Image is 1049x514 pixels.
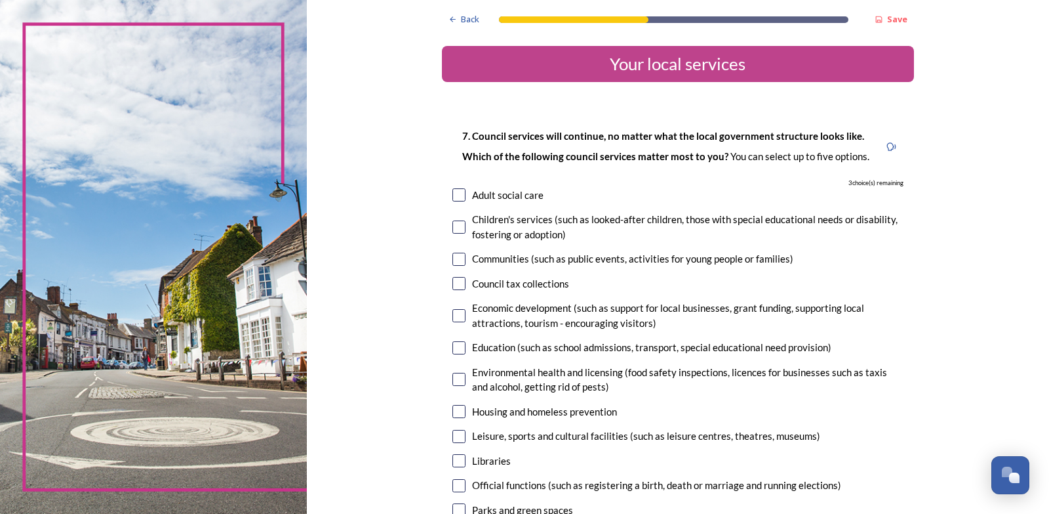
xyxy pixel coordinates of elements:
[462,150,730,162] strong: Which of the following council services matter most to you?
[472,276,569,291] div: Council tax collections
[472,478,841,493] div: Official functions (such as registering a birth, death or marriage and running elections)
[472,429,820,444] div: Leisure, sports and cultural facilities (such as leisure centres, theatres, museums)
[472,365,903,395] div: Environmental health and licensing (food safety inspections, licences for businesses such as taxi...
[461,13,479,26] span: Back
[447,51,909,77] div: Your local services
[848,179,903,188] span: 3 choice(s) remaining
[462,150,869,163] p: You can select up to five options.
[472,188,544,203] div: Adult social care
[472,212,903,242] div: Children's services (such as looked-after children, those with special educational needs or disab...
[472,301,903,330] div: Economic development (such as support for local businesses, grant funding, supporting local attra...
[887,13,907,25] strong: Save
[472,404,617,419] div: Housing and homeless prevention
[472,454,511,469] div: Libraries
[462,130,864,142] strong: 7. Council services will continue, no matter what the local government structure looks like.
[472,251,793,267] div: Communities (such as public events, activities for young people or families)
[472,340,831,355] div: Education (such as school admissions, transport, special educational need provision)
[991,456,1029,494] button: Open Chat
